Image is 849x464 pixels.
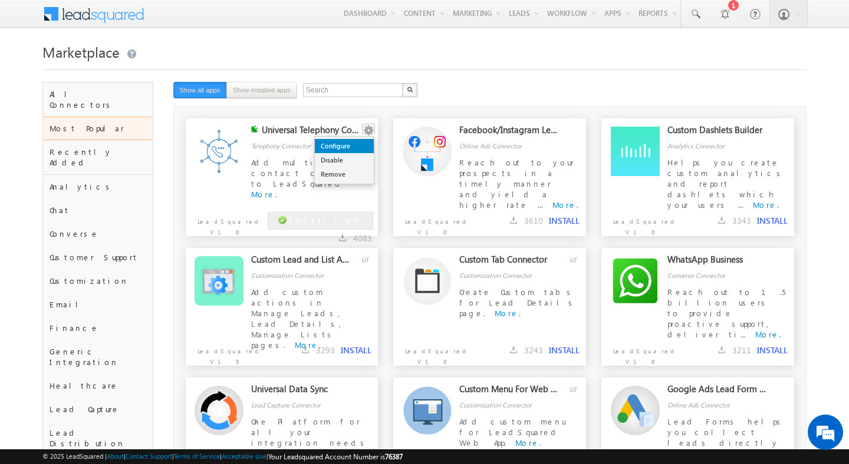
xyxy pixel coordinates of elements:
span: Helps you create custom analytics and report dashlets which your users ... [667,157,785,210]
div: Lead Capture [43,397,153,421]
div: Universal Telephony Connector [262,124,362,141]
a: Disable [315,153,374,167]
img: downloads [510,217,517,224]
div: Lead Distribution [43,421,153,455]
div: Custom Dashlets Builder [667,124,768,141]
img: downloads [718,217,725,224]
img: Alternate Logo [611,127,660,175]
img: Alternate Logo [404,257,451,305]
span: Installed [289,215,363,225]
img: Search [407,87,413,92]
span: Marketplace [42,42,120,61]
div: All Connectors [43,82,153,117]
a: More. [755,329,781,339]
a: More. [552,200,578,210]
span: Add multiple contact centres to LeadSquared [251,157,358,188]
span: 4083 [353,233,372,244]
a: More. [515,438,541,448]
a: Configure [315,139,374,153]
img: downloads [718,346,725,353]
div: WhatsApp Business [667,254,768,270]
button: INSTALL [341,345,371,356]
button: INSTALL [757,345,788,356]
button: INSTALL [549,345,580,356]
div: Customization [43,269,153,293]
div: Chat [43,198,153,222]
p: LeadSquared V1.0 [601,340,679,367]
span: 3211 [732,344,751,356]
img: Alternate Logo [195,256,243,305]
span: Add custom actions in Manage Leads, Lead Details, Manage Lists pages. [251,287,346,350]
p: LeadSquared V1.0 [186,210,263,237]
span: One Platform for all your integration needs [251,416,368,448]
a: More. [251,189,277,199]
span: 3243 [524,344,543,356]
span: Reach out to your prospects in a timely manner and yield a higher rate ... [459,157,574,210]
div: Customer Support [43,246,153,269]
div: Converse [43,222,153,246]
div: Universal Data Sync [251,383,351,400]
a: Terms of Service [174,452,220,460]
span: Your Leadsquared Account Number is [268,452,403,461]
div: Custom Tab Connector [459,254,560,270]
div: Custom Menu For Web App [459,383,560,400]
button: INSTALL [549,216,580,226]
div: Finance [43,316,153,340]
a: More. [251,448,277,458]
button: INSTALL [757,216,788,226]
p: LeadSquared V1.0 [186,340,263,367]
div: Most Popular [43,117,153,140]
p: LeadSquared V1.0 [393,340,470,367]
a: More. [753,200,779,210]
p: LeadSquared V1.0 [393,210,470,237]
img: downloads [510,346,517,353]
span: 3343 [732,215,751,226]
button: Show installed apps [226,82,297,98]
img: downloads [339,234,346,241]
a: Contact Support [126,452,172,460]
div: Facebook/Instagram Lead Ads [459,124,560,141]
a: Acceptable Use [222,452,266,460]
span: Reach out to 1.5 billion users to provide proactive support, deliver ti... [667,287,785,339]
div: Recently Added [43,140,153,174]
div: Custom Lead and List Actions [251,254,351,270]
span: Lead Forms helps you collect leads directly from your ad [667,416,785,458]
img: Alternate Logo [195,386,243,435]
div: Generic Integration [43,340,153,374]
span: 3293 [316,344,335,356]
a: Remove [315,167,374,181]
a: More. [759,448,785,458]
img: Alternate Logo [403,386,452,435]
div: Email [43,293,153,316]
span: © 2025 LeadSquared | | | | | [42,451,403,462]
img: downloads [302,346,309,353]
img: checking status [251,125,258,132]
span: Add custom menu for LeadSquared Web App. [459,416,565,448]
button: Show all apps [173,82,227,98]
img: Alternate Logo [403,127,452,175]
div: Analytics [43,175,153,198]
div: Google Ads Lead Form Connector [667,383,768,400]
img: Alternate Logo [195,127,243,175]
span: 76387 [385,452,403,461]
img: Alternate Logo [611,386,660,435]
span: 3610 [524,215,543,226]
img: Alternate Logo [611,256,660,305]
p: LeadSquared V1.0 [601,210,679,237]
a: More. [495,308,521,318]
span: Create Custom tabs for Lead Details page. [459,287,577,318]
a: About [107,452,124,460]
div: Healthcare [43,374,153,397]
